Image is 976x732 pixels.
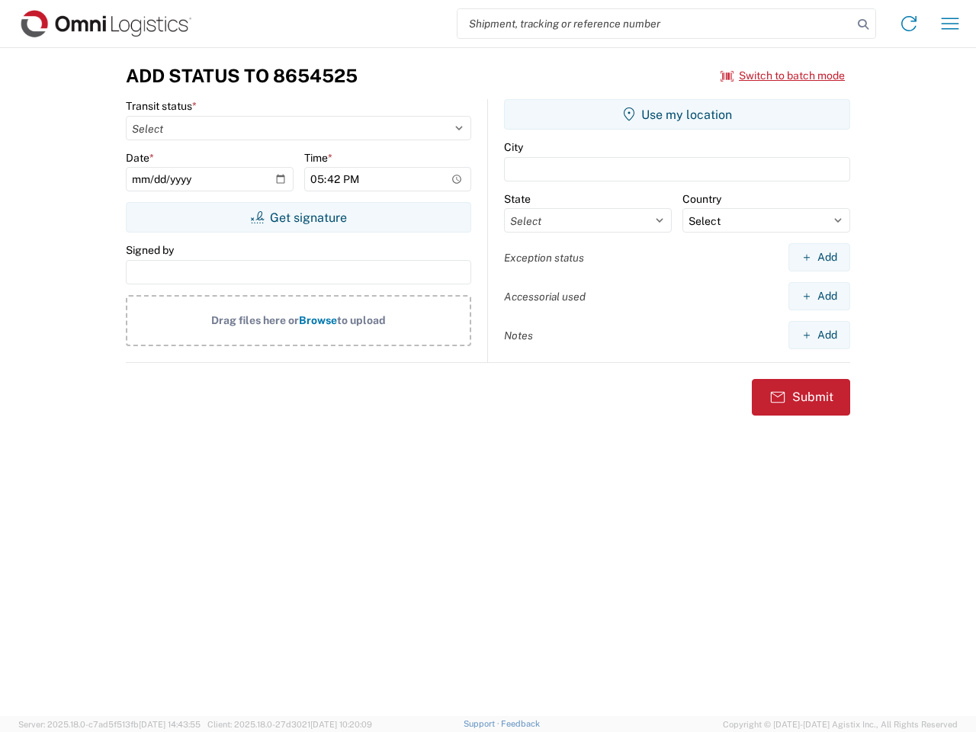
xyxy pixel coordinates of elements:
[126,151,154,165] label: Date
[464,719,502,728] a: Support
[504,99,850,130] button: Use my location
[304,151,332,165] label: Time
[337,314,386,326] span: to upload
[721,63,845,88] button: Switch to batch mode
[504,329,533,342] label: Notes
[457,9,852,38] input: Shipment, tracking or reference number
[211,314,299,326] span: Drag files here or
[126,243,174,257] label: Signed by
[788,321,850,349] button: Add
[788,282,850,310] button: Add
[504,290,586,303] label: Accessorial used
[18,720,201,729] span: Server: 2025.18.0-c7ad5f513fb
[723,718,958,731] span: Copyright © [DATE]-[DATE] Agistix Inc., All Rights Reserved
[207,720,372,729] span: Client: 2025.18.0-27d3021
[504,251,584,265] label: Exception status
[299,314,337,326] span: Browse
[126,99,197,113] label: Transit status
[126,65,358,87] h3: Add Status to 8654525
[501,719,540,728] a: Feedback
[504,192,531,206] label: State
[504,140,523,154] label: City
[682,192,721,206] label: Country
[126,202,471,233] button: Get signature
[139,720,201,729] span: [DATE] 14:43:55
[788,243,850,271] button: Add
[752,379,850,416] button: Submit
[310,720,372,729] span: [DATE] 10:20:09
